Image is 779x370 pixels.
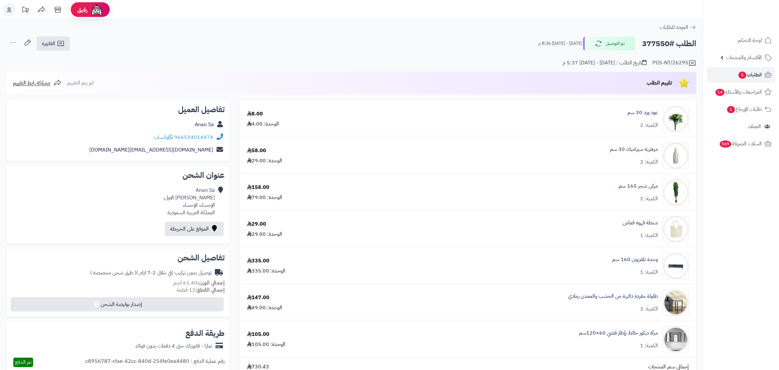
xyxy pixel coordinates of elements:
img: 1695627312-5234523453-90x90.jpg [663,179,688,205]
small: 61.40 كجم [173,279,225,287]
div: الوحدة: 29.00 [247,157,282,165]
a: واتساب [154,133,173,141]
a: مرآة ديكور حائط بإطار فضي 60×120سم [579,329,658,337]
span: العملاء [748,122,761,131]
div: الوحدة: 29.00 [247,231,282,238]
span: تقييم الطلب [647,79,672,87]
small: [DATE] - [DATE] 8:36 م [538,40,582,47]
span: المراجعات والأسئلة [715,87,762,97]
span: مشاركة رابط التقييم [13,79,50,87]
div: الكمية: 1 [640,269,658,276]
div: الوحدة: 4.00 [247,120,279,128]
span: طلبات الإرجاع [726,105,762,114]
span: لم يتم التقييم [67,79,93,87]
a: طلبات الإرجاع1 [707,101,775,117]
a: العملاء [707,119,775,134]
img: 1663857759-110306010363-90x90.png [663,143,688,169]
div: الكمية: 1 [640,232,658,239]
strong: إجمالي الوزن: [197,279,225,287]
h2: الطلب #377550 [642,37,696,50]
div: تمارا - فاتورتك حتى 4 دفعات بدون فوائد [135,342,212,350]
div: تاريخ الطلب : [DATE] - [DATE] 5:37 م [563,59,647,67]
div: الوحدة: 335.00 [247,267,285,275]
div: الكمية: 2 [640,195,658,203]
a: السلات المتروكة569 [707,136,775,152]
div: 58.00 [247,147,266,154]
img: logo-2.png [735,15,773,29]
a: عود ورد 30 سم [627,109,658,116]
a: Anan Sa [195,121,214,128]
span: 569 [720,140,732,148]
small: 12 قطعة [177,286,225,294]
span: 14 [715,89,725,96]
div: توصيل بدون تركيب (في خلال 2-7 ايام ) [90,269,212,277]
h2: عنوان الشحن [12,171,225,179]
div: الكمية: 3 [640,305,658,313]
a: 966534014474 [174,133,213,141]
span: الفاتورة [42,40,55,47]
a: شنطة قهوة قماش [623,219,658,227]
button: تم التوصيل [583,37,635,50]
h2: طريقة الدفع [185,329,225,337]
span: تم الدفع [15,358,31,366]
h2: تفاصيل العميل [12,106,225,113]
a: وحدة تلفزيون 160 سم [612,256,658,263]
span: 5 [738,72,747,79]
div: رقم عملية الدفع : c8956787-cfae-42cc-840d-254fe0ea4480 [85,358,225,367]
a: المراجعات والأسئلة14 [707,84,775,100]
div: الكمية: 2 [640,158,658,166]
span: السلات المتروكة [719,139,762,148]
span: الطلبات [738,70,762,79]
div: الكمية: 2 [640,122,658,129]
img: 1750072666-1-90x90.jpg [663,290,688,316]
a: مركن شجر 165 سم [619,182,658,190]
div: الكمية: 1 [640,342,658,350]
div: 147.00 [247,294,269,301]
a: [DOMAIN_NAME][EMAIL_ADDRESS][DOMAIN_NAME] [89,146,213,154]
div: 158.00 [247,184,269,191]
img: 1739781271-220601011407-90x90.jpg [663,253,688,279]
div: 8.00 [247,110,263,118]
span: رفيق [77,6,88,14]
span: الأقسام والمنتجات [726,53,762,62]
button: إصدار بوليصة الشحن [11,297,224,311]
a: الموقع على الخريطة [165,222,224,236]
span: ( طرق شحن مخصصة ) [90,269,136,277]
a: مشاركة رابط التقييم [13,79,61,87]
strong: إجمالي القطع: [195,286,225,294]
img: 32c29cf4d4aee71a493397c4dc6bbd64d30609a81ed511ae2b6968067c83adc7jrc20-102-90x90.jpg [663,106,688,132]
div: POS-NT/26295 [652,59,696,67]
div: 335.00 [247,257,269,265]
a: لوحة التحكم [707,33,775,48]
div: 29.00 [247,220,266,228]
div: Anan Sa [PERSON_NAME] الاول، الإحساء، الإحساء المملكة العربية السعودية [163,187,215,216]
a: مزهرية سيراميك 30 سم [610,146,658,153]
img: ai-face.png [90,3,103,16]
a: الطلبات5 [707,67,775,83]
span: العودة للطلبات [660,23,688,31]
div: الوحدة: 105.00 [247,341,285,348]
a: العودة للطلبات [660,23,696,31]
div: الوحدة: 79.00 [247,194,282,201]
div: 105.00 [247,331,269,338]
h2: تفاصيل الشحن [12,254,225,262]
img: 1726926877-110333010003-90x90.jpg [663,216,688,242]
a: تحديثات المنصة [17,3,33,18]
a: طاولة مفردة دائرية من الخشب والمعدن رمادي [568,293,658,300]
div: الوحدة: 49.00 [247,304,282,311]
img: 1753181775-1-90x90.jpg [663,326,688,352]
a: الفاتورة [37,36,70,51]
span: 1 [727,106,735,113]
span: لوحة التحكم [738,36,762,45]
